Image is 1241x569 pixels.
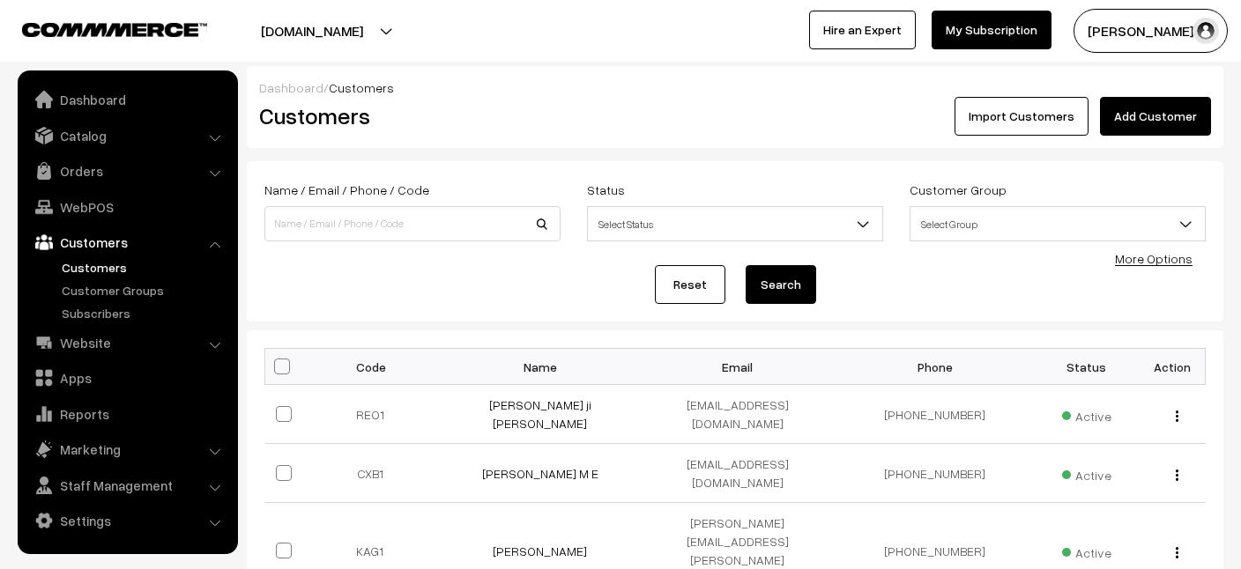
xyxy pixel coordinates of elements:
button: [DOMAIN_NAME] [199,9,425,53]
th: Code [309,349,442,385]
a: [PERSON_NAME] [493,543,587,558]
a: Catalog [22,120,232,151]
span: Select Status [588,209,882,240]
a: Website [22,327,232,358]
img: COMMMERCE [22,23,207,36]
td: [EMAIL_ADDRESS][DOMAIN_NAME] [639,385,836,444]
td: [PHONE_NUMBER] [836,385,1034,444]
a: Hire an Expert [809,11,916,49]
img: Menu [1176,547,1178,558]
td: [EMAIL_ADDRESS][DOMAIN_NAME] [639,444,836,503]
a: Reset [655,265,725,304]
span: Active [1062,462,1111,484]
a: Reports [22,398,232,430]
a: Add Customer [1100,97,1211,136]
div: / [259,78,1211,97]
a: Customer Groups [57,281,232,299]
input: Name / Email / Phone / Code [264,206,561,241]
img: user [1193,18,1219,44]
span: Select Group [910,206,1206,241]
span: Select Status [587,206,883,241]
a: Staff Management [22,469,232,501]
a: Dashboard [259,80,323,95]
a: Marketing [22,433,232,465]
a: My Subscription [932,11,1052,49]
button: [PERSON_NAME] S… [1074,9,1228,53]
a: [PERSON_NAME] M E [482,466,598,481]
a: [PERSON_NAME] ji [PERSON_NAME] [489,397,591,431]
button: Search [746,265,816,304]
label: Customer Group [910,181,1007,199]
th: Action [1140,349,1206,385]
img: Menu [1176,410,1178,422]
a: Apps [22,362,232,394]
th: Email [639,349,836,385]
a: Customers [22,226,232,258]
label: Status [587,181,625,199]
span: Active [1062,539,1111,562]
span: Active [1062,403,1111,425]
td: CXB1 [309,444,442,503]
span: Select Group [910,209,1205,240]
a: Settings [22,505,232,536]
td: [PHONE_NUMBER] [836,444,1034,503]
a: Import Customers [955,97,1089,136]
a: WebPOS [22,191,232,223]
img: Menu [1176,469,1178,481]
td: REO1 [309,385,442,444]
a: COMMMERCE [22,18,176,39]
span: Customers [329,80,394,95]
th: Phone [836,349,1034,385]
a: Customers [57,258,232,277]
a: Orders [22,155,232,187]
a: Subscribers [57,304,232,322]
th: Status [1034,349,1140,385]
label: Name / Email / Phone / Code [264,181,429,199]
th: Name [442,349,639,385]
a: More Options [1115,251,1193,266]
a: Dashboard [22,84,232,115]
h2: Customers [259,102,722,129]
